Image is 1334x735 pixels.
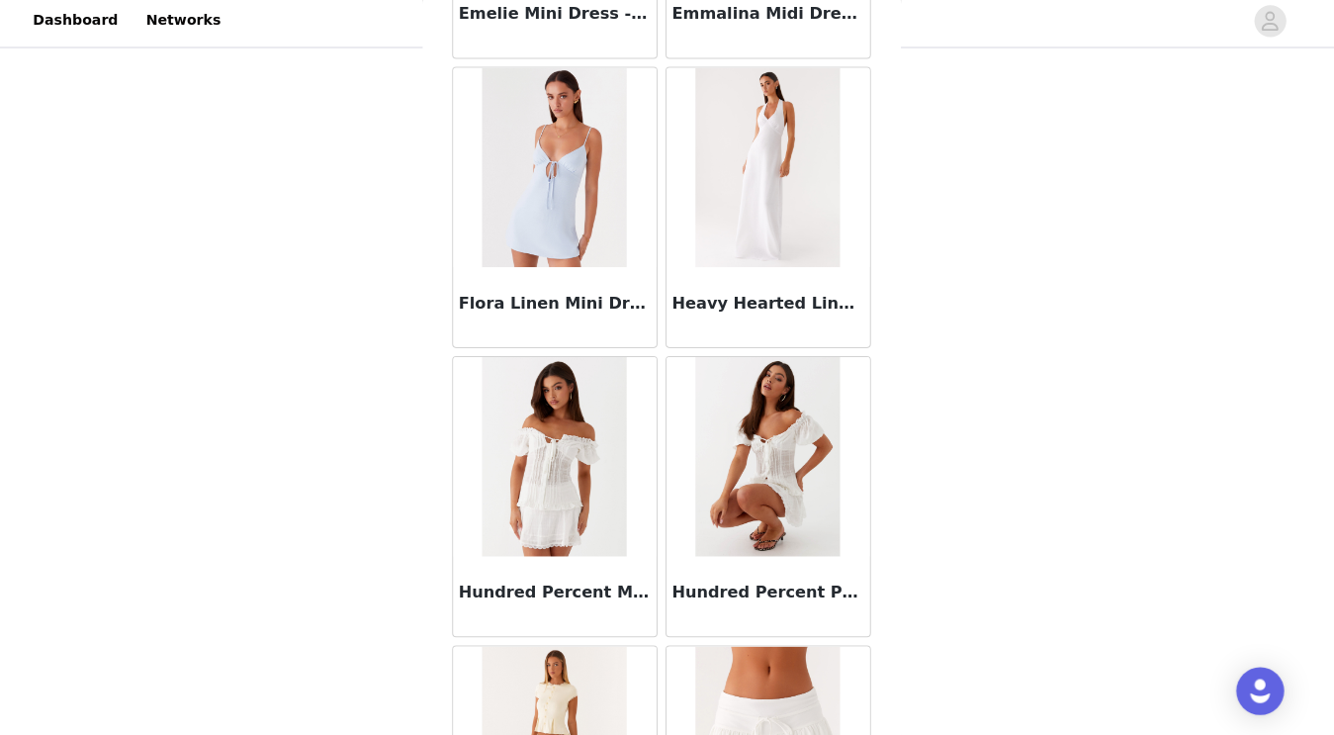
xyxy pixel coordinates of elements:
[701,73,845,271] img: Heavy Hearted Linen Maxi Dress - White
[467,582,657,605] h3: Hundred Percent Mini Skirt - White
[678,295,868,319] h3: Heavy Hearted Linen Maxi Dress - White
[467,8,657,32] h3: Emelie Mini Dress - White
[701,360,845,558] img: Hundred Percent Puff Sleeve Top - White
[1261,11,1280,43] div: avatar
[467,295,657,319] h3: Flora Linen Mini Dress - Baby Blue
[489,360,633,558] img: Hundred Percent Mini Skirt - White
[678,8,868,32] h3: Emmalina Midi Dress - Deep Red
[32,4,139,48] a: Dashboard
[1237,668,1285,715] div: Open Intercom Messenger
[143,4,241,48] a: Networks
[678,582,868,605] h3: Hundred Percent Puff Sleeve Top - White
[489,73,633,271] img: Flora Linen Mini Dress - Baby Blue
